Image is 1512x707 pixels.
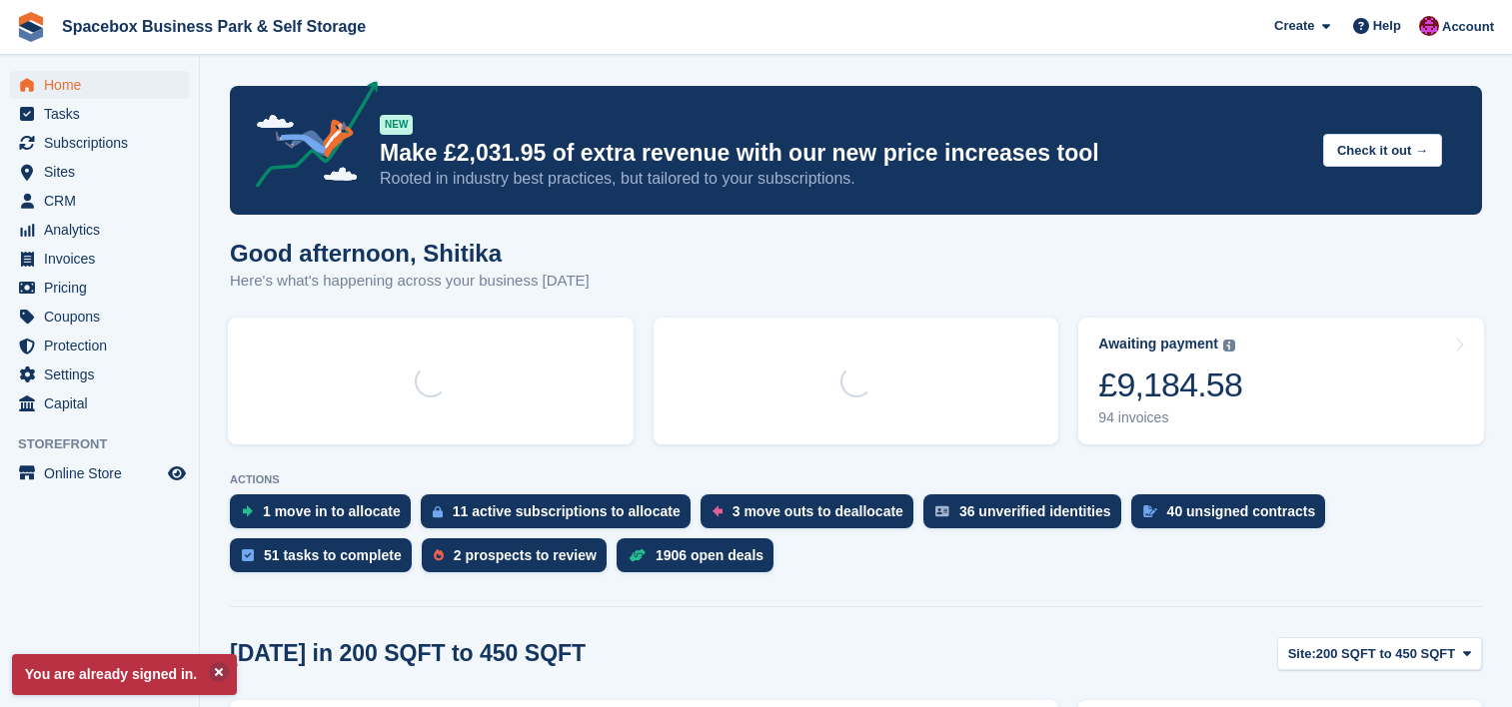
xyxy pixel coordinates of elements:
div: Awaiting payment [1098,336,1218,353]
span: Site: [1288,644,1316,664]
div: 3 move outs to deallocate [733,503,903,519]
a: 1 move in to allocate [230,494,421,538]
span: Analytics [44,216,164,244]
div: £9,184.58 [1098,364,1242,405]
span: Storefront [18,434,199,454]
a: 51 tasks to complete [230,538,422,582]
a: menu [10,158,189,186]
a: 36 unverified identities [923,494,1131,538]
img: contract_signature_icon-13c848040528278c33f63329250d36e43548de30e8caae1d1a13099fd9432cc5.svg [1143,505,1157,517]
div: NEW [380,115,413,135]
div: 94 invoices [1098,409,1242,426]
a: Preview store [165,461,189,485]
a: menu [10,187,189,215]
p: You are already signed in. [12,654,237,695]
a: menu [10,245,189,273]
span: Create [1274,16,1314,36]
div: 1 move in to allocate [263,503,401,519]
p: Here's what's happening across your business [DATE] [230,270,590,293]
button: Check it out → [1323,134,1442,167]
a: menu [10,71,189,99]
span: 200 SQFT to 450 SQFT [1316,644,1455,664]
span: Capital [44,389,164,417]
div: 1906 open deals [656,547,763,563]
span: Protection [44,332,164,359]
div: 11 active subscriptions to allocate [453,503,681,519]
span: Settings [44,360,164,388]
span: Help [1373,16,1401,36]
span: Subscriptions [44,129,164,157]
a: menu [10,100,189,128]
a: 11 active subscriptions to allocate [421,494,701,538]
h1: Good afternoon, Shitika [230,240,590,267]
span: Tasks [44,100,164,128]
img: Shitika Balanath [1419,16,1439,36]
h2: [DATE] in 200 SQFT to 450 SQFT [230,640,586,667]
span: Sites [44,158,164,186]
p: ACTIONS [230,473,1482,486]
div: 2 prospects to review [454,547,597,563]
div: 51 tasks to complete [264,547,402,563]
img: move_ins_to_allocate_icon-fdf77a2bb77ea45bf5b3d319d69a93e2d87916cf1d5bf7949dd705db3b84f3ca.svg [242,505,253,517]
img: verify_identity-adf6edd0f0f0b5bbfe63781bf79b02c33cf7c696d77639b501bdc392416b5a36.svg [935,505,949,517]
span: Coupons [44,303,164,331]
a: menu [10,129,189,157]
a: 40 unsigned contracts [1131,494,1336,538]
img: task-75834270c22a3079a89374b754ae025e5fb1db73e45f91037f5363f120a921f8.svg [242,549,254,561]
img: deal-1b604bf984904fb50ccaf53a9ad4b4a5d6e5aea283cecdc64d6e3604feb123c2.svg [629,548,646,562]
a: menu [10,360,189,388]
img: icon-info-grey-7440780725fd019a000dd9b08b2336e03edf1995a4989e88bcd33f0948082b44.svg [1223,340,1235,352]
a: Awaiting payment £9,184.58 94 invoices [1078,318,1484,444]
div: 36 unverified identities [959,503,1111,519]
a: 1906 open deals [617,538,783,582]
span: Online Store [44,459,164,487]
a: menu [10,389,189,417]
img: price-adjustments-announcement-icon-8257ccfd72463d97f412b2fc003d46551f7dbcb40ab6d574587a9cd5c0d94... [239,81,379,195]
span: Pricing [44,274,164,302]
a: Spacebox Business Park & Self Storage [54,10,374,43]
img: move_outs_to_deallocate_icon-f764333ba52eb49d3ac5e1228854f67142a1ed5810a6f6cc68b1a99e826820c5.svg [713,505,723,517]
a: menu [10,274,189,302]
a: 3 move outs to deallocate [701,494,923,538]
span: CRM [44,187,164,215]
img: stora-icon-8386f47178a22dfd0bd8f6a31ec36ba5ce8667c1dd55bd0f319d3a0aa187defe.svg [16,12,46,42]
span: Account [1442,17,1494,37]
p: Make £2,031.95 of extra revenue with our new price increases tool [380,139,1307,168]
a: 2 prospects to review [422,538,617,582]
div: 40 unsigned contracts [1167,503,1316,519]
button: Site: 200 SQFT to 450 SQFT [1277,637,1482,670]
span: Home [44,71,164,99]
a: menu [10,216,189,244]
a: menu [10,332,189,359]
img: prospect-51fa495bee0391a8d652442698ab0144808aea92771e9ea1ae160a38d050c398.svg [434,549,444,561]
p: Rooted in industry best practices, but tailored to your subscriptions. [380,168,1307,190]
a: menu [10,303,189,331]
img: active_subscription_to_allocate_icon-d502201f5373d7db506a760aba3b589e785aa758c864c3986d89f69b8ff3... [433,505,443,518]
a: menu [10,459,189,487]
span: Invoices [44,245,164,273]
